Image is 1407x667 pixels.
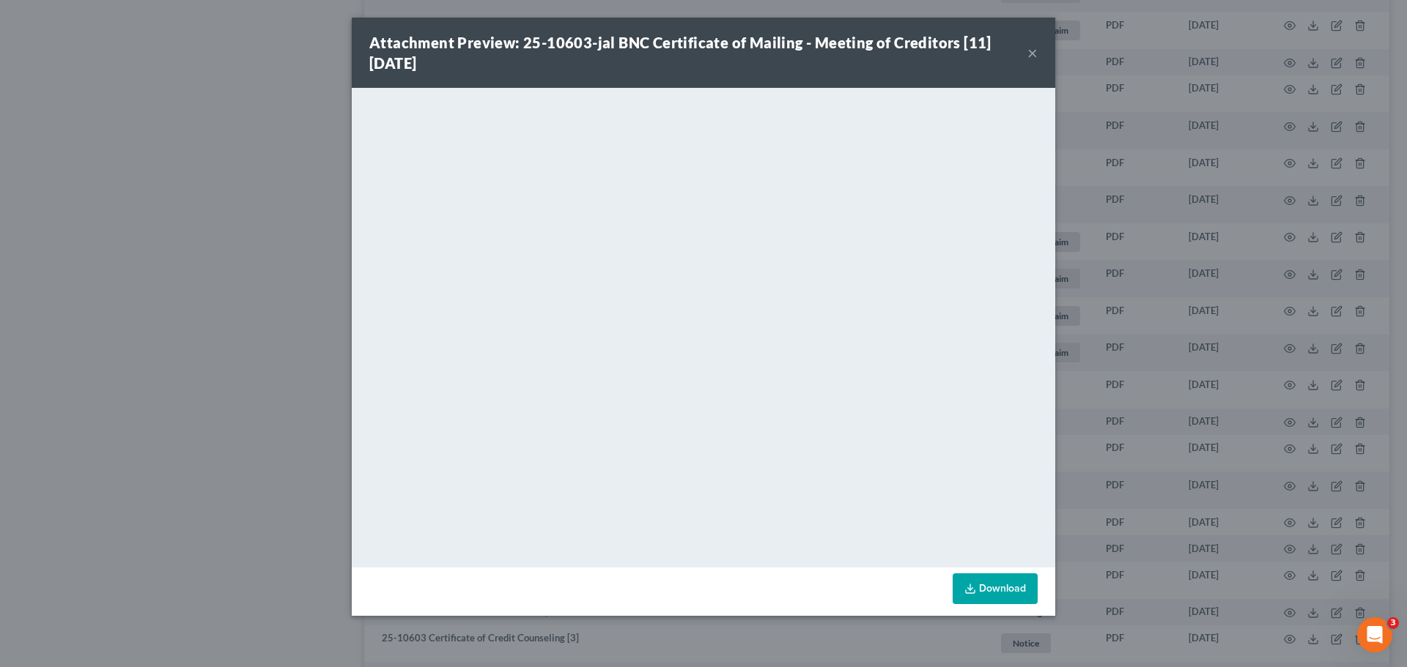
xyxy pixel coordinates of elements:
[1027,44,1038,62] button: ×
[953,573,1038,604] a: Download
[352,88,1055,564] iframe: <object ng-attr-data='[URL][DOMAIN_NAME]' type='application/pdf' width='100%' height='650px'></ob...
[1387,617,1399,629] span: 3
[1357,617,1392,652] iframe: Intercom live chat
[369,34,991,72] strong: Attachment Preview: 25-10603-jal BNC Certificate of Mailing - Meeting of Creditors [11] [DATE]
